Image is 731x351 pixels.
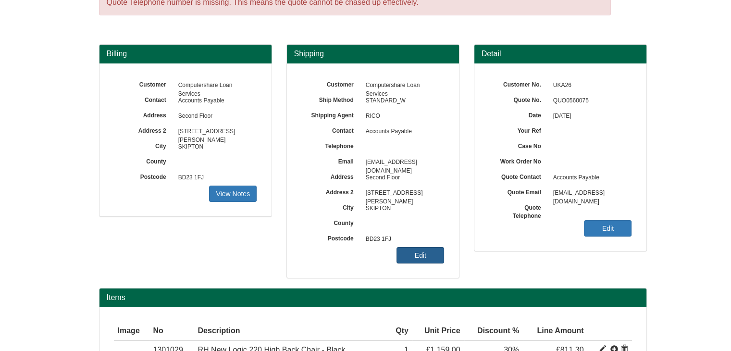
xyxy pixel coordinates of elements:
[412,322,464,341] th: Unit Price
[114,124,173,135] label: Address 2
[548,93,632,109] span: QUO0560075
[361,170,445,186] span: Second Floor
[489,186,548,197] label: Quote Email
[548,78,632,93] span: UKA26
[114,322,149,341] th: Image
[301,186,361,197] label: Address 2
[489,170,548,181] label: Quote Contact
[361,232,445,247] span: BD23 1FJ
[482,50,639,58] h3: Detail
[548,170,632,186] span: Accounts Payable
[584,220,632,237] a: Edit
[489,155,548,166] label: Work Order No
[548,109,632,124] span: [DATE]
[173,93,257,109] span: Accounts Payable
[396,247,444,263] a: Edit
[114,139,173,150] label: City
[361,186,445,201] span: [STREET_ADDRESS][PERSON_NAME]
[173,78,257,93] span: Computershare Loan Services
[301,201,361,212] label: City
[114,170,173,181] label: Postcode
[301,155,361,166] label: Email
[149,322,194,341] th: No
[114,78,173,89] label: Customer
[361,78,445,93] span: Computershare Loan Services
[361,155,445,170] span: [EMAIL_ADDRESS][DOMAIN_NAME]
[361,124,445,139] span: Accounts Payable
[489,139,548,150] label: Case No
[489,124,548,135] label: Your Ref
[173,170,257,186] span: BD23 1FJ
[173,124,257,139] span: [STREET_ADDRESS][PERSON_NAME]
[294,50,452,58] h3: Shipping
[114,109,173,120] label: Address
[301,232,361,243] label: Postcode
[301,216,361,227] label: County
[194,322,388,341] th: Description
[464,322,523,341] th: Discount %
[301,109,361,120] label: Shipping Agent
[301,78,361,89] label: Customer
[361,109,445,124] span: RICO
[361,201,445,216] span: SKIPTON
[388,322,412,341] th: Qty
[489,93,548,104] label: Quote No.
[107,293,639,302] h2: Items
[489,201,548,220] label: Quote Telephone
[301,170,361,181] label: Address
[523,322,587,341] th: Line Amount
[301,93,361,104] label: Ship Method
[114,93,173,104] label: Contact
[301,124,361,135] label: Contact
[489,109,548,120] label: Date
[489,78,548,89] label: Customer No.
[173,139,257,155] span: SKIPTON
[361,93,445,109] span: STANDARD_W
[301,139,361,150] label: Telephone
[548,186,632,201] span: [EMAIL_ADDRESS][DOMAIN_NAME]
[209,186,257,202] a: View Notes
[107,50,264,58] h3: Billing
[173,109,257,124] span: Second Floor
[114,155,173,166] label: County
